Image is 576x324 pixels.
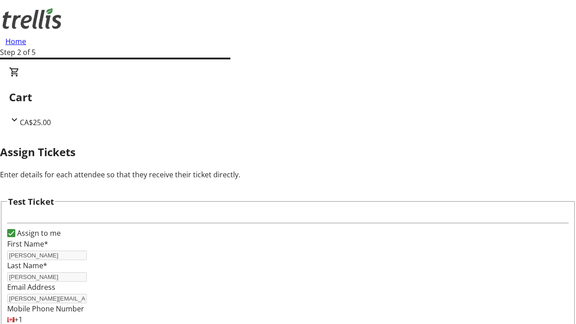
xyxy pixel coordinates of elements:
[9,89,567,105] h2: Cart
[15,228,61,238] label: Assign to me
[9,67,567,128] div: CartCA$25.00
[7,239,48,249] label: First Name*
[20,117,51,127] span: CA$25.00
[7,304,84,314] label: Mobile Phone Number
[8,195,54,208] h3: Test Ticket
[7,261,47,270] label: Last Name*
[7,282,55,292] label: Email Address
